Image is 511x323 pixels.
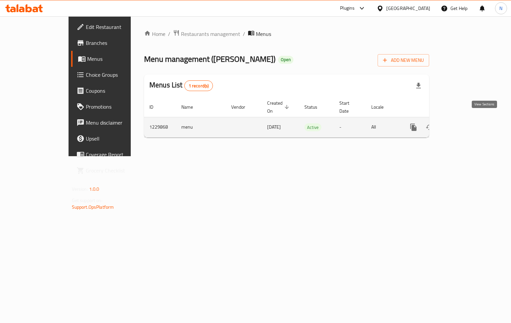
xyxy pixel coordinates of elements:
div: Export file [411,78,426,94]
th: Actions [400,97,475,117]
a: Home [144,30,165,38]
span: Grocery Checklist [86,166,149,174]
a: Menus [71,51,154,67]
td: menu [176,117,226,137]
div: [GEOGRAPHIC_DATA] [386,5,430,12]
td: 1229868 [144,117,176,137]
span: Coverage Report [86,151,149,159]
span: Active [304,124,321,131]
span: Menu management ( [PERSON_NAME] ) [144,52,275,66]
span: Menu disclaimer [86,119,149,127]
span: ID [149,103,162,111]
span: Choice Groups [86,71,149,79]
span: Add New Menu [383,56,424,64]
span: 1 record(s) [185,83,213,89]
span: Branches [86,39,149,47]
span: Vendor [231,103,254,111]
a: Restaurants management [173,30,240,38]
nav: breadcrumb [144,30,429,38]
a: Upsell [71,131,154,147]
span: Upsell [86,135,149,143]
span: Promotions [86,103,149,111]
a: Promotions [71,99,154,115]
button: Change Status [422,119,437,135]
span: Restaurants management [181,30,240,38]
div: Total records count [184,80,213,91]
a: Coupons [71,83,154,99]
div: Plugins [340,4,355,12]
a: Coverage Report [71,147,154,162]
span: Status [304,103,326,111]
table: enhanced table [144,97,475,138]
a: Branches [71,35,154,51]
li: / [243,30,245,38]
span: Name [181,103,202,111]
a: Menu disclaimer [71,115,154,131]
span: Get support on: [72,196,102,205]
a: Support.OpsPlatform [72,203,114,211]
span: Locale [371,103,392,111]
span: Open [278,57,293,62]
span: Edit Restaurant [86,23,149,31]
span: Version: [72,185,88,193]
a: Grocery Checklist [71,162,154,178]
span: [DATE] [267,123,281,131]
button: Add New Menu [378,54,429,66]
a: Edit Restaurant [71,19,154,35]
span: Start Date [339,99,358,115]
td: - [334,117,366,137]
h2: Menus List [149,80,213,91]
span: Menus [87,55,149,63]
div: Open [278,56,293,64]
td: All [366,117,400,137]
li: / [168,30,170,38]
span: Coupons [86,87,149,95]
button: more [406,119,422,135]
a: Choice Groups [71,67,154,83]
span: N [499,5,502,12]
div: Active [304,123,321,131]
span: Menus [256,30,271,38]
span: 1.0.0 [89,185,99,193]
span: Created On [267,99,291,115]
